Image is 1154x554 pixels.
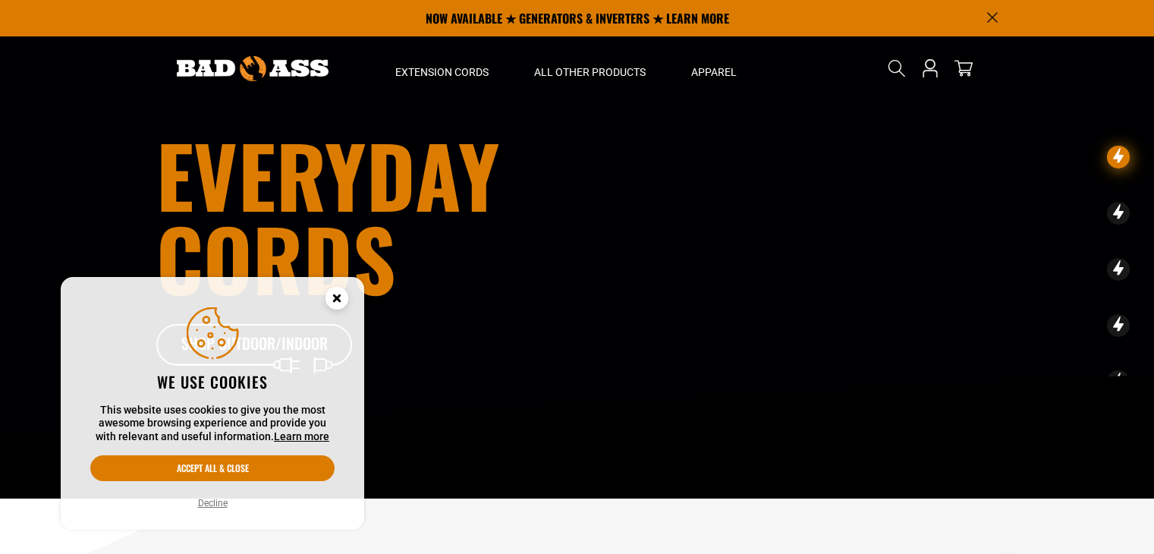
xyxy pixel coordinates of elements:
[668,36,759,100] summary: Apparel
[193,496,232,511] button: Decline
[156,133,662,300] h1: Everyday cords
[373,36,511,100] summary: Extension Cords
[61,277,364,530] aside: Cookie Consent
[511,36,668,100] summary: All Other Products
[177,56,329,81] img: Bad Ass Extension Cords
[90,455,335,481] button: Accept all & close
[395,65,489,79] span: Extension Cords
[534,65,646,79] span: All Other Products
[274,430,329,442] a: Learn more
[90,372,335,392] h2: We use cookies
[885,56,909,80] summary: Search
[691,65,737,79] span: Apparel
[90,404,335,444] p: This website uses cookies to give you the most awesome browsing experience and provide you with r...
